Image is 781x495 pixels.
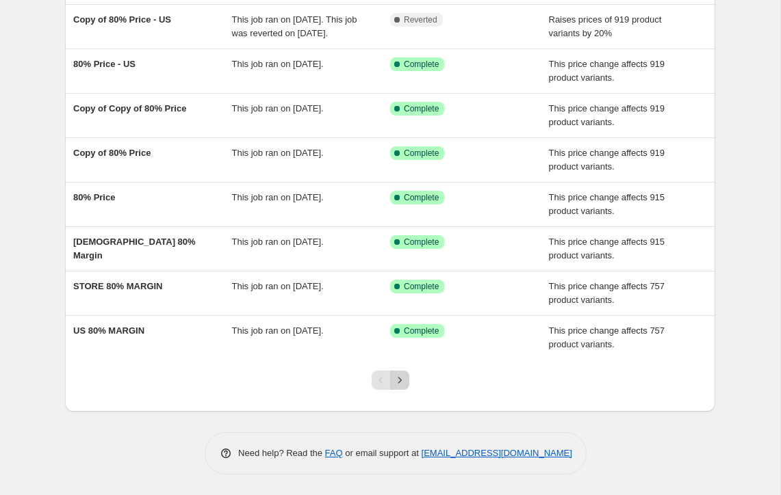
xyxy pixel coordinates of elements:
[549,192,665,216] span: This price change affects 915 product variants.
[404,59,439,70] span: Complete
[549,148,665,172] span: This price change affects 919 product variants.
[232,237,324,247] span: This job ran on [DATE].
[343,448,422,458] span: or email support at
[73,14,171,25] span: Copy of 80% Price - US
[404,237,439,247] span: Complete
[325,448,343,458] a: FAQ
[73,281,163,291] span: STORE 80% MARGIN
[232,103,324,113] span: This job ran on [DATE].
[73,148,151,158] span: Copy of 80% Price
[422,448,572,458] a: [EMAIL_ADDRESS][DOMAIN_NAME]
[73,325,144,336] span: US 80% MARGIN
[549,59,665,83] span: This price change affects 919 product variants.
[404,103,439,114] span: Complete
[390,371,409,390] button: Next
[549,237,665,260] span: This price change affects 915 product variants.
[549,325,665,349] span: This price change affects 757 product variants.
[232,59,324,69] span: This job ran on [DATE].
[404,148,439,159] span: Complete
[232,192,324,202] span: This job ran on [DATE].
[232,281,324,291] span: This job ran on [DATE].
[404,281,439,292] span: Complete
[404,14,437,25] span: Reverted
[73,237,196,260] span: [DEMOGRAPHIC_DATA] 80% Margin
[232,14,357,38] span: This job ran on [DATE]. This job was reverted on [DATE].
[73,103,186,113] span: Copy of Copy of 80% Price
[549,103,665,127] span: This price change affects 919 product variants.
[232,325,324,336] span: This job ran on [DATE].
[404,325,439,336] span: Complete
[372,371,409,390] nav: Pagination
[73,59,136,69] span: 80% Price - US
[549,281,665,305] span: This price change affects 757 product variants.
[404,192,439,203] span: Complete
[232,148,324,158] span: This job ran on [DATE].
[73,192,115,202] span: 80% Price
[238,448,325,458] span: Need help? Read the
[549,14,662,38] span: Raises prices of 919 product variants by 20%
